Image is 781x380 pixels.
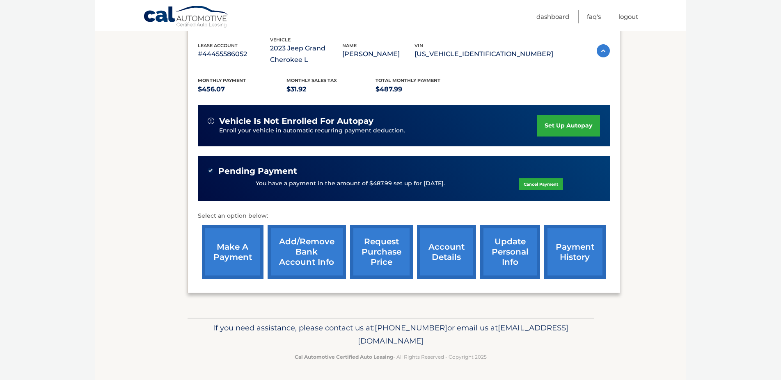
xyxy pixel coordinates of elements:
[193,321,589,348] p: If you need assistance, please contact us at: or email us at
[358,323,568,346] span: [EMAIL_ADDRESS][DOMAIN_NAME]
[219,126,538,135] p: Enroll your vehicle in automatic recurring payment deduction.
[415,43,423,48] span: vin
[480,225,540,279] a: update personal info
[519,178,563,190] a: Cancel Payment
[376,77,440,83] span: Total Monthly Payment
[208,118,214,124] img: alert-white.svg
[536,10,569,23] a: Dashboard
[544,225,606,279] a: payment history
[286,84,376,95] p: $31.92
[218,166,297,176] span: Pending Payment
[587,10,601,23] a: FAQ's
[342,43,357,48] span: name
[219,116,373,126] span: vehicle is not enrolled for autopay
[268,225,346,279] a: Add/Remove bank account info
[350,225,413,279] a: request purchase price
[342,48,415,60] p: [PERSON_NAME]
[597,44,610,57] img: accordion-active.svg
[208,168,213,173] img: check-green.svg
[270,37,291,43] span: vehicle
[415,48,553,60] p: [US_VEHICLE_IDENTIFICATION_NUMBER]
[270,43,342,66] p: 2023 Jeep Grand Cherokee L
[198,77,246,83] span: Monthly Payment
[202,225,263,279] a: make a payment
[537,115,600,137] a: set up autopay
[198,211,610,221] p: Select an option below:
[618,10,638,23] a: Logout
[256,179,445,188] p: You have a payment in the amount of $487.99 set up for [DATE].
[295,354,393,360] strong: Cal Automotive Certified Auto Leasing
[376,84,465,95] p: $487.99
[198,84,287,95] p: $456.07
[198,43,238,48] span: lease account
[375,323,447,332] span: [PHONE_NUMBER]
[417,225,476,279] a: account details
[143,5,229,29] a: Cal Automotive
[193,353,589,361] p: - All Rights Reserved - Copyright 2025
[198,48,270,60] p: #44455586052
[286,77,337,83] span: Monthly sales Tax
